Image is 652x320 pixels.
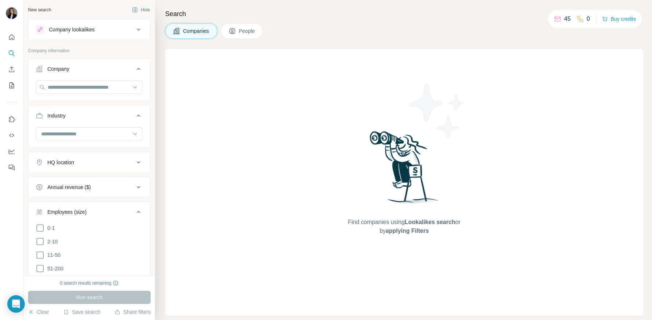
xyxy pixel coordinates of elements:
[44,224,55,232] span: 0-1
[28,154,150,171] button: HQ location
[366,129,442,211] img: Surfe Illustration - Woman searching with binoculars
[47,208,86,216] div: Employees (size)
[28,21,150,38] button: Company lookalikes
[47,112,66,119] div: Industry
[28,60,150,81] button: Company
[564,15,571,23] p: 45
[404,78,470,144] img: Surfe Illustration - Stars
[115,308,151,316] button: Share filters
[183,27,210,35] span: Companies
[47,65,69,73] div: Company
[405,219,455,225] span: Lookalikes search
[28,7,51,13] div: New search
[6,79,18,92] button: My lists
[602,14,636,24] button: Buy credits
[44,238,58,245] span: 2-10
[6,63,18,76] button: Enrich CSV
[386,228,429,234] span: applying Filters
[6,145,18,158] button: Dashboard
[6,161,18,174] button: Feedback
[49,26,94,33] div: Company lookalikes
[47,159,74,166] div: HQ location
[28,178,150,196] button: Annual revenue ($)
[239,27,256,35] span: People
[6,47,18,60] button: Search
[28,47,151,54] p: Company information
[6,31,18,44] button: Quick start
[47,184,91,191] div: Annual revenue ($)
[44,265,63,272] span: 51-200
[165,9,643,19] h4: Search
[28,203,150,224] button: Employees (size)
[6,113,18,126] button: Use Surfe on LinkedIn
[60,280,119,286] div: 0 search results remaining
[587,15,590,23] p: 0
[63,308,100,316] button: Save search
[44,251,61,259] span: 11-50
[28,107,150,127] button: Industry
[28,308,49,316] button: Clear
[346,218,462,235] span: Find companies using or by
[6,7,18,19] img: Avatar
[7,295,25,313] div: Open Intercom Messenger
[6,129,18,142] button: Use Surfe API
[127,4,155,15] button: Hide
